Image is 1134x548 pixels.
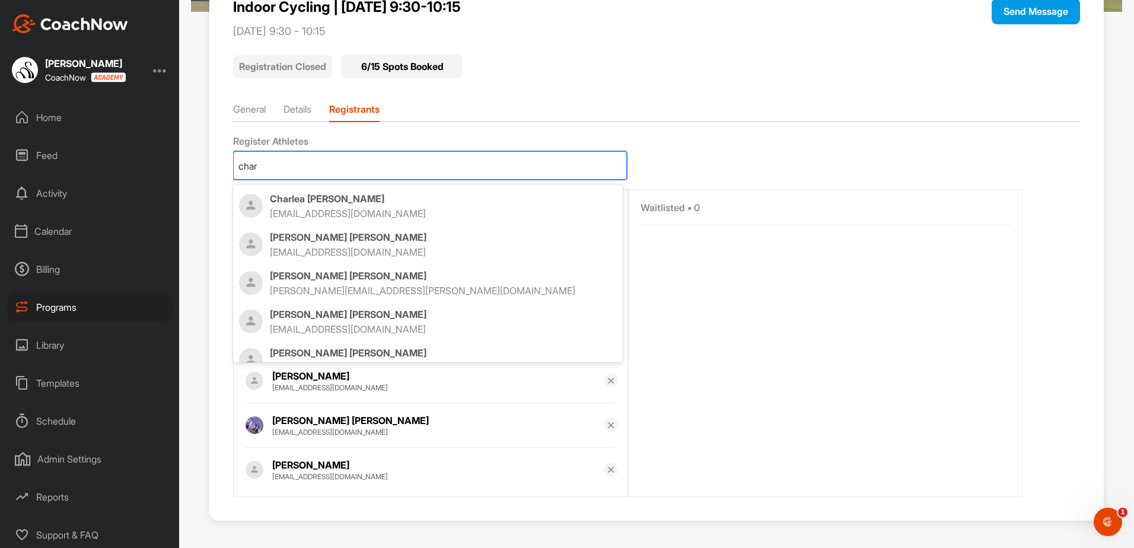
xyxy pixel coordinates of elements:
div: [PERSON_NAME] [272,369,603,383]
div: [EMAIL_ADDRESS][DOMAIN_NAME] [272,383,603,393]
div: Programs [7,292,174,322]
div: [PERSON_NAME] [272,458,603,472]
div: [PERSON_NAME] [45,59,126,68]
img: Profile picture [239,271,263,295]
img: square_c8b22097c993bcfd2b698d1eae06ee05.jpg [12,57,38,83]
div: Library [7,330,174,360]
img: svg+xml;base64,PHN2ZyB3aWR0aD0iMTYiIGhlaWdodD0iMTYiIHZpZXdCb3g9IjAgMCAxNiAxNiIgZmlsbD0ibm9uZSIgeG... [606,376,616,385]
div: Templates [7,368,174,398]
img: CoachNow acadmey [91,72,126,82]
p: [PERSON_NAME] [PERSON_NAME] [270,231,617,243]
img: svg+xml;base64,PHN2ZyB3aWR0aD0iMTYiIGhlaWdodD0iMTYiIHZpZXdCb3g9IjAgMCAxNiAxNiIgZmlsbD0ibm9uZSIgeG... [606,465,616,474]
img: Profile picture [239,348,263,372]
img: Profile picture [246,416,263,434]
p: Charlea [PERSON_NAME] [270,193,617,205]
div: Schedule [7,406,174,436]
div: Feed [7,141,174,170]
p: [EMAIL_ADDRESS][DOMAIN_NAME] [270,362,593,374]
p: [PERSON_NAME][EMAIL_ADDRESS][PERSON_NAME][DOMAIN_NAME] [270,285,593,297]
p: [PERSON_NAME] [PERSON_NAME] [270,347,617,359]
img: Profile picture [246,461,263,479]
p: Registration Closed [233,55,332,79]
div: 6 / 15 Spots Booked [342,55,463,78]
div: CoachNow [45,72,126,82]
p: [DATE] 9:30 - 10:15 [233,25,910,38]
span: 1 [1118,508,1127,517]
li: Registrants [329,102,380,121]
div: [EMAIL_ADDRESS][DOMAIN_NAME] [272,472,603,482]
img: Profile picture [239,232,263,256]
img: svg+xml;base64,PHN2ZyB3aWR0aD0iMTYiIGhlaWdodD0iMTYiIHZpZXdCb3g9IjAgMCAxNiAxNiIgZmlsbD0ibm9uZSIgeG... [606,420,616,430]
div: [EMAIL_ADDRESS][DOMAIN_NAME] [272,428,603,437]
div: [PERSON_NAME] [PERSON_NAME] [272,413,603,428]
p: [PERSON_NAME] [PERSON_NAME] [270,308,617,320]
div: Reports [7,482,174,512]
iframe: Intercom live chat [1094,508,1122,536]
span: Waitlisted • 0 [641,202,700,214]
img: Profile picture [239,194,263,218]
img: CoachNow [12,14,128,33]
div: Activity [7,179,174,208]
p: [EMAIL_ADDRESS][DOMAIN_NAME] [270,246,593,258]
img: Profile picture [246,372,263,390]
div: Admin Settings [7,444,174,474]
p: [EMAIL_ADDRESS][DOMAIN_NAME] [270,323,593,335]
div: Billing [7,254,174,284]
img: Profile picture [239,310,263,333]
p: [EMAIL_ADDRESS][DOMAIN_NAME] [270,208,593,219]
li: Details [283,102,311,121]
li: General [233,102,266,121]
div: Calendar [7,216,174,246]
p: [PERSON_NAME] [PERSON_NAME] [270,270,617,282]
div: Home [7,103,174,132]
span: Register Athletes [233,135,308,148]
